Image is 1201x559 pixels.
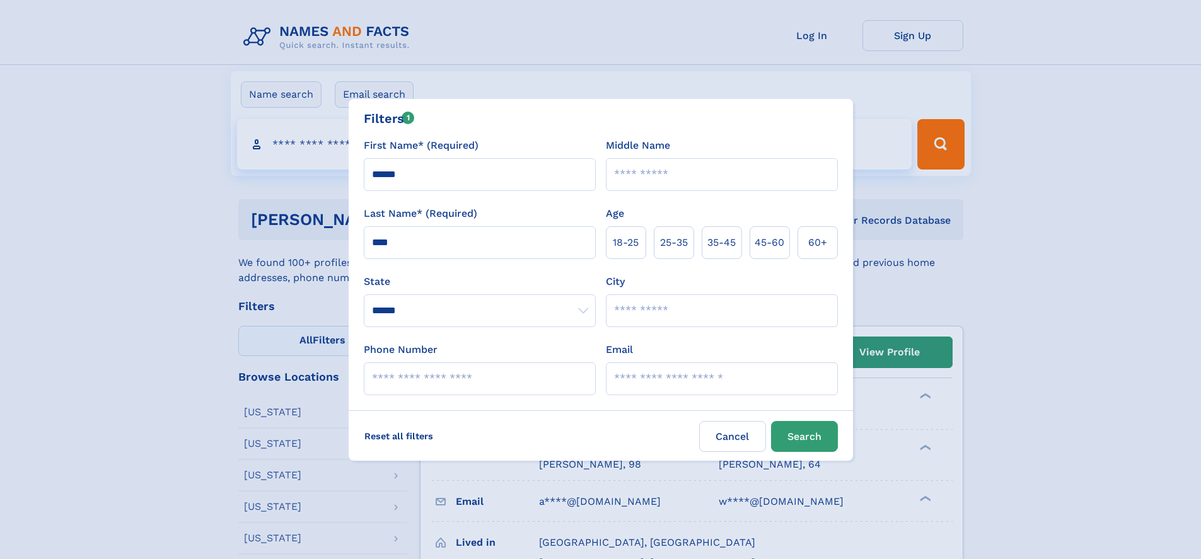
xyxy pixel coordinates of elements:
[606,342,633,357] label: Email
[606,206,624,221] label: Age
[356,421,441,451] label: Reset all filters
[755,235,784,250] span: 45‑60
[699,421,766,452] label: Cancel
[660,235,688,250] span: 25‑35
[771,421,838,452] button: Search
[808,235,827,250] span: 60+
[606,138,670,153] label: Middle Name
[364,274,596,289] label: State
[707,235,736,250] span: 35‑45
[606,274,625,289] label: City
[364,109,415,128] div: Filters
[364,206,477,221] label: Last Name* (Required)
[364,342,438,357] label: Phone Number
[613,235,639,250] span: 18‑25
[364,138,479,153] label: First Name* (Required)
